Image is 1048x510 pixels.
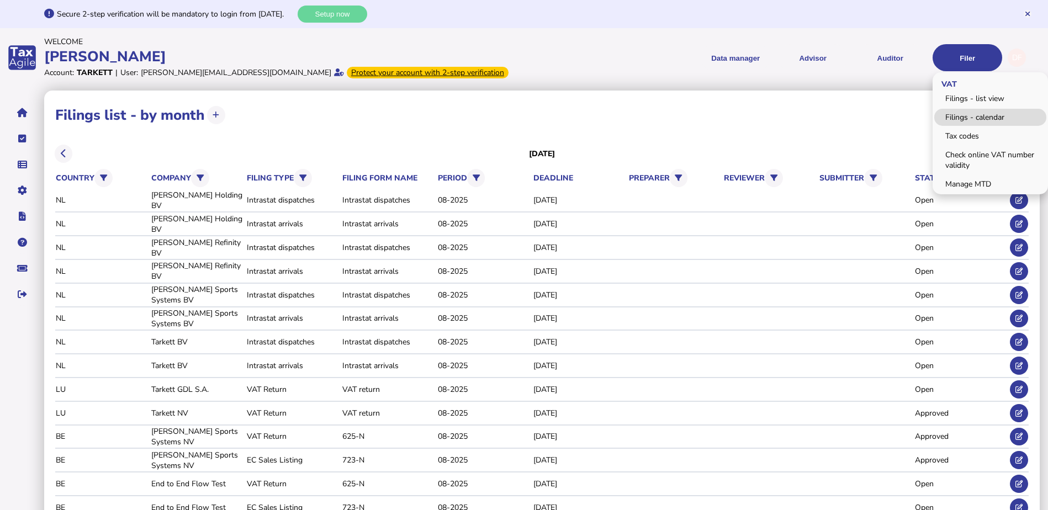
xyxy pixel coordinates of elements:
[533,313,625,323] div: [DATE]
[151,360,243,371] div: Tarkett BV
[1010,310,1028,328] button: Edit
[56,337,147,347] div: NL
[342,172,435,184] th: filing form name
[57,9,295,19] div: Secure 2-step verification will be mandatory to login from [DATE].
[10,257,34,280] button: Raise a support ticket
[855,44,925,71] button: Auditor
[1010,333,1028,351] button: Edit
[151,426,243,447] div: [PERSON_NAME] Sports Systems NV
[347,67,509,78] div: From Oct 1, 2025, 2-step verification will be required to login. Set it up now...
[701,44,770,71] button: Shows a dropdown of Data manager options
[533,172,626,184] th: deadline
[915,431,1007,442] div: Approved
[342,337,434,347] div: Intrastat dispatches
[342,479,434,489] div: 625-N
[77,67,113,78] div: Tarkett
[864,169,882,187] button: Filter
[247,384,338,395] div: VAT Return
[533,290,625,300] div: [DATE]
[437,167,530,189] th: period
[151,408,243,418] div: Tarkett NV
[342,455,434,465] div: 723-N
[94,169,113,187] button: Filter
[246,167,339,189] th: filing type
[342,242,434,253] div: Intrastat dispatches
[10,153,34,176] button: Data manager
[526,44,1003,71] menu: navigate products
[44,36,521,47] div: Welcome
[778,44,848,71] button: Shows a dropdown of VAT Advisor options
[1008,49,1026,67] div: Profile settings
[298,6,367,23] button: Setup now
[151,167,244,189] th: company
[533,455,625,465] div: [DATE]
[56,313,147,323] div: NL
[191,169,209,187] button: Filter
[10,127,34,150] button: Tasks
[247,408,338,418] div: VAT Return
[438,290,530,300] div: 08-2025
[56,242,147,253] div: NL
[934,109,1046,126] a: Filings - calendar
[247,313,338,323] div: Intrastat arrivals
[438,479,530,489] div: 08-2025
[914,167,1007,189] th: status
[151,384,243,395] div: Tarkett GDL S.A.
[1010,475,1028,493] button: Edit
[342,384,434,395] div: VAT return
[1010,357,1028,375] button: Edit
[533,360,625,371] div: [DATE]
[56,431,147,442] div: BE
[915,219,1007,229] div: Open
[1010,238,1028,257] button: Edit
[915,337,1007,347] div: Open
[533,431,625,442] div: [DATE]
[151,284,243,305] div: [PERSON_NAME] Sports Systems BV
[933,44,1002,71] button: Filer
[765,169,783,187] button: Filter
[115,67,118,78] div: |
[56,195,147,205] div: NL
[533,408,625,418] div: [DATE]
[533,384,625,395] div: [DATE]
[934,127,1046,145] a: Tax codes
[1010,286,1028,304] button: Edit
[55,145,73,163] button: Previous
[628,167,721,189] th: preparer
[56,219,147,229] div: NL
[915,384,1007,395] div: Open
[342,219,434,229] div: Intrastat arrivals
[151,308,243,329] div: [PERSON_NAME] Sports Systems BV
[934,146,1046,174] a: Check online VAT number validity
[438,266,530,277] div: 08-2025
[533,195,625,205] div: [DATE]
[1010,404,1028,422] button: Edit
[438,408,530,418] div: 08-2025
[55,167,148,189] th: country
[294,169,312,187] button: Filter
[151,479,243,489] div: End to End Flow Test
[915,313,1007,323] div: Open
[44,67,74,78] div: Account:
[151,190,243,211] div: [PERSON_NAME] Holding BV
[342,290,434,300] div: Intrastat dispatches
[1010,262,1028,280] button: Edit
[56,384,147,395] div: LU
[56,290,147,300] div: NL
[151,214,243,235] div: [PERSON_NAME] Holding BV
[10,283,34,306] button: Sign out
[533,266,625,277] div: [DATE]
[10,101,34,124] button: Home
[915,195,1007,205] div: Open
[915,242,1007,253] div: Open
[342,195,434,205] div: Intrastat dispatches
[438,313,530,323] div: 08-2025
[1010,192,1028,210] button: Edit
[533,337,625,347] div: [DATE]
[438,384,530,395] div: 08-2025
[55,105,204,125] h1: Filings list - by month
[467,169,485,187] button: Filter
[342,408,434,418] div: VAT return
[44,47,521,66] div: [PERSON_NAME]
